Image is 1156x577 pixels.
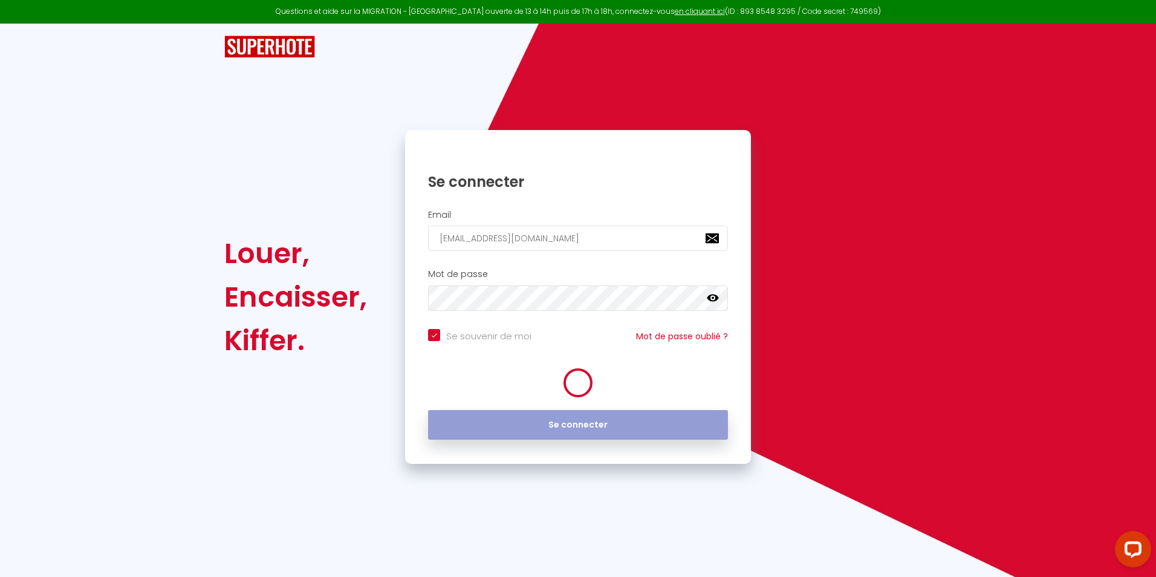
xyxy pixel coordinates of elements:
iframe: LiveChat chat widget [1105,526,1156,577]
div: Kiffer. [224,319,367,362]
a: en cliquant ici [675,6,725,16]
div: Louer, [224,232,367,275]
h2: Email [428,210,728,220]
h2: Mot de passe [428,269,728,279]
div: Encaisser, [224,275,367,319]
input: Ton Email [428,226,728,251]
button: Se connecter [428,410,728,440]
a: Mot de passe oublié ? [636,330,728,342]
img: SuperHote logo [224,36,315,58]
h1: Se connecter [428,172,728,191]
